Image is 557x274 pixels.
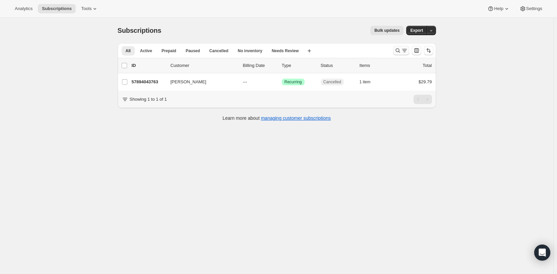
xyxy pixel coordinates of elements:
[282,62,315,69] div: Type
[171,62,238,69] p: Customer
[186,48,200,54] span: Paused
[360,77,378,87] button: 1 item
[42,6,72,11] span: Subscriptions
[526,6,542,11] span: Settings
[209,48,229,54] span: Cancelled
[494,6,503,11] span: Help
[285,79,302,85] span: Recurring
[414,95,432,104] nav: Pagination
[393,46,409,55] button: Search and filter results
[323,79,341,85] span: Cancelled
[118,27,162,34] span: Subscriptions
[132,62,432,69] div: IDCustomerBilling DateTypeStatusItemsTotal
[15,6,33,11] span: Analytics
[534,245,550,261] div: Open Intercom Messenger
[132,77,432,87] div: 57894043763[PERSON_NAME]---SuccessRecurringCancelled1 item$29.79
[126,48,131,54] span: All
[77,4,102,13] button: Tools
[223,115,331,121] p: Learn more about
[515,4,546,13] button: Settings
[360,62,393,69] div: Items
[374,28,399,33] span: Bulk updates
[423,62,432,69] p: Total
[171,79,206,85] span: [PERSON_NAME]
[132,62,165,69] p: ID
[321,62,354,69] p: Status
[167,77,234,87] button: [PERSON_NAME]
[162,48,176,54] span: Prepaid
[406,26,427,35] button: Export
[360,79,371,85] span: 1 item
[238,48,262,54] span: No inventory
[483,4,514,13] button: Help
[243,79,247,84] span: ---
[261,115,331,121] a: managing customer subscriptions
[130,96,167,103] p: Showing 1 to 1 of 1
[11,4,37,13] button: Analytics
[304,46,315,56] button: Create new view
[419,79,432,84] span: $29.79
[272,48,299,54] span: Needs Review
[38,4,76,13] button: Subscriptions
[412,46,421,55] button: Customize table column order and visibility
[370,26,404,35] button: Bulk updates
[424,46,433,55] button: Sort the results
[140,48,152,54] span: Active
[410,28,423,33] span: Export
[81,6,91,11] span: Tools
[243,62,276,69] p: Billing Date
[132,79,165,85] p: 57894043763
